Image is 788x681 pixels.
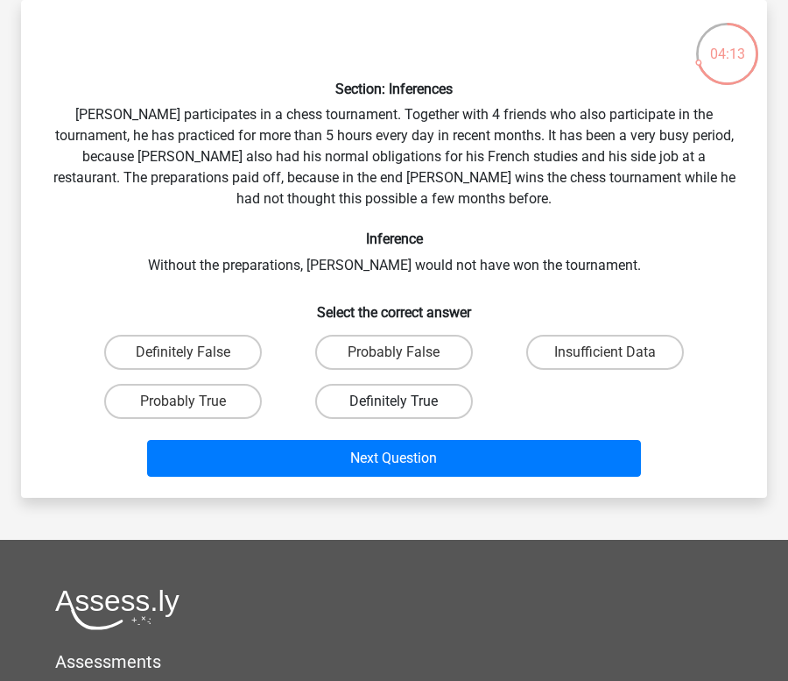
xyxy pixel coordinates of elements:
[55,651,733,672] h5: Assessments
[49,81,739,97] h6: Section: Inferences
[526,335,684,370] label: Insufficient Data
[104,335,262,370] label: Definitely False
[315,335,473,370] label: Probably False
[49,290,739,321] h6: Select the correct answer
[55,589,179,630] img: Assessly logo
[147,440,642,477] button: Next Question
[694,21,760,65] div: 04:13
[315,384,473,419] label: Definitely True
[49,231,739,247] h6: Inference
[104,384,262,419] label: Probably True
[28,14,760,484] div: [PERSON_NAME] participates in a chess tournament. Together with 4 friends who also participate in...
